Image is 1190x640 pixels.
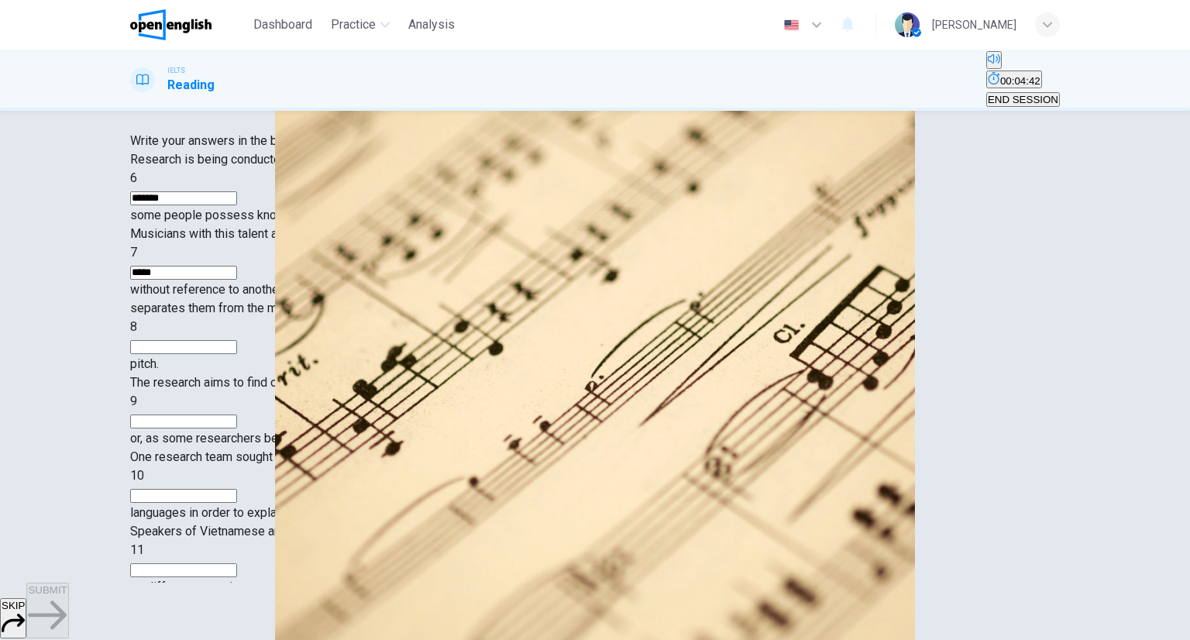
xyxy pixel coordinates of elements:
span: Practice [331,15,376,34]
button: Practice [325,11,396,39]
a: OpenEnglish logo [130,9,247,40]
span: END SESSION [988,94,1058,105]
span: Dashboard [253,15,312,34]
span: 00:04:42 [1000,75,1040,87]
button: Dashboard [247,11,318,39]
img: OpenEnglish logo [130,9,212,40]
span: Analysis [408,15,455,34]
div: Hide [986,71,1060,90]
div: Mute [986,51,1060,71]
h1: Reading [167,76,215,95]
button: Analysis [402,11,461,39]
button: END SESSION [986,92,1060,107]
div: [PERSON_NAME] [932,15,1016,34]
img: en [782,19,801,31]
img: Profile picture [895,12,920,37]
span: IELTS [167,65,185,76]
button: 00:04:42 [986,71,1042,88]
